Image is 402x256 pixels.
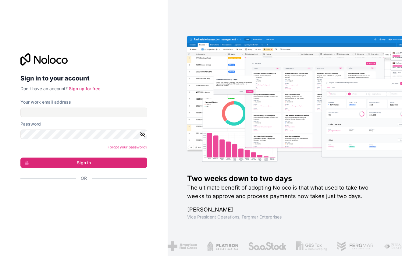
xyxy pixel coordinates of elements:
label: Your work email address [20,99,71,105]
h1: [PERSON_NAME] [187,205,382,214]
img: /assets/fergmar-CudnrXN5.png [335,241,372,251]
a: Forgot your password? [108,145,147,149]
a: Sign up for free [69,86,100,91]
input: Email address [20,108,147,117]
input: Password [20,130,147,139]
span: Or [81,175,87,181]
h1: Two weeks down to two days [187,174,382,183]
label: Password [20,121,41,127]
img: /assets/flatiron-C8eUkumj.png [205,241,237,251]
span: Don't have an account? [20,86,68,91]
img: /assets/american-red-cross-BAupjrZR.png [166,241,195,251]
h2: The ultimate benefit of adopting Noloco is that what used to take two weeks to approve and proces... [187,183,382,201]
button: Sign in [20,158,147,168]
h1: Vice President Operations , Fergmar Enterprises [187,214,382,220]
h2: Sign in to your account [20,73,147,84]
img: /assets/saastock-C6Zbiodz.png [246,241,285,251]
img: /assets/gbstax-C-GtDUiK.png [294,241,326,251]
